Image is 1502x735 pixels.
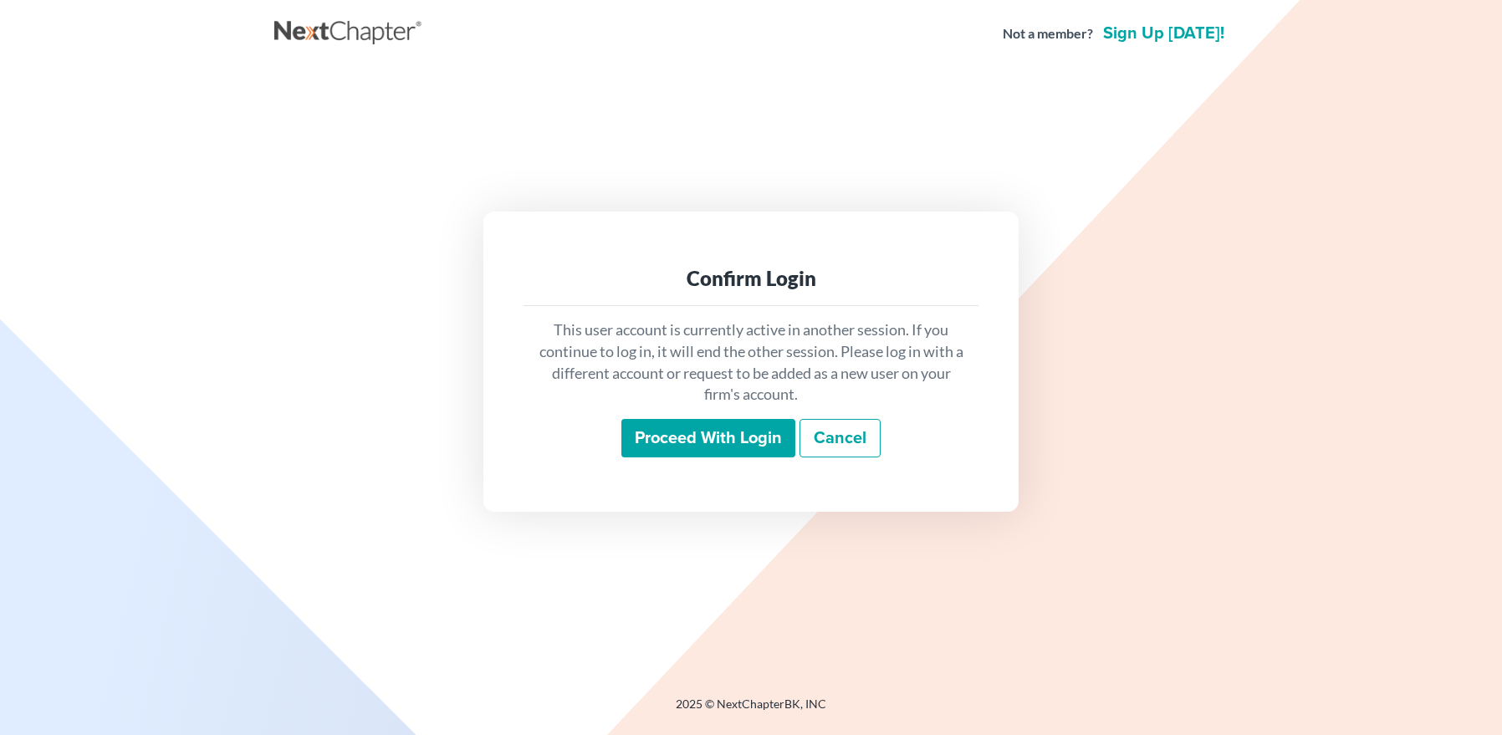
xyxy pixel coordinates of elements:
[800,419,881,457] a: Cancel
[537,265,965,292] div: Confirm Login
[1003,24,1093,43] strong: Not a member?
[537,319,965,406] p: This user account is currently active in another session. If you continue to log in, it will end ...
[274,696,1228,726] div: 2025 © NextChapterBK, INC
[621,419,795,457] input: Proceed with login
[1100,25,1228,42] a: Sign up [DATE]!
